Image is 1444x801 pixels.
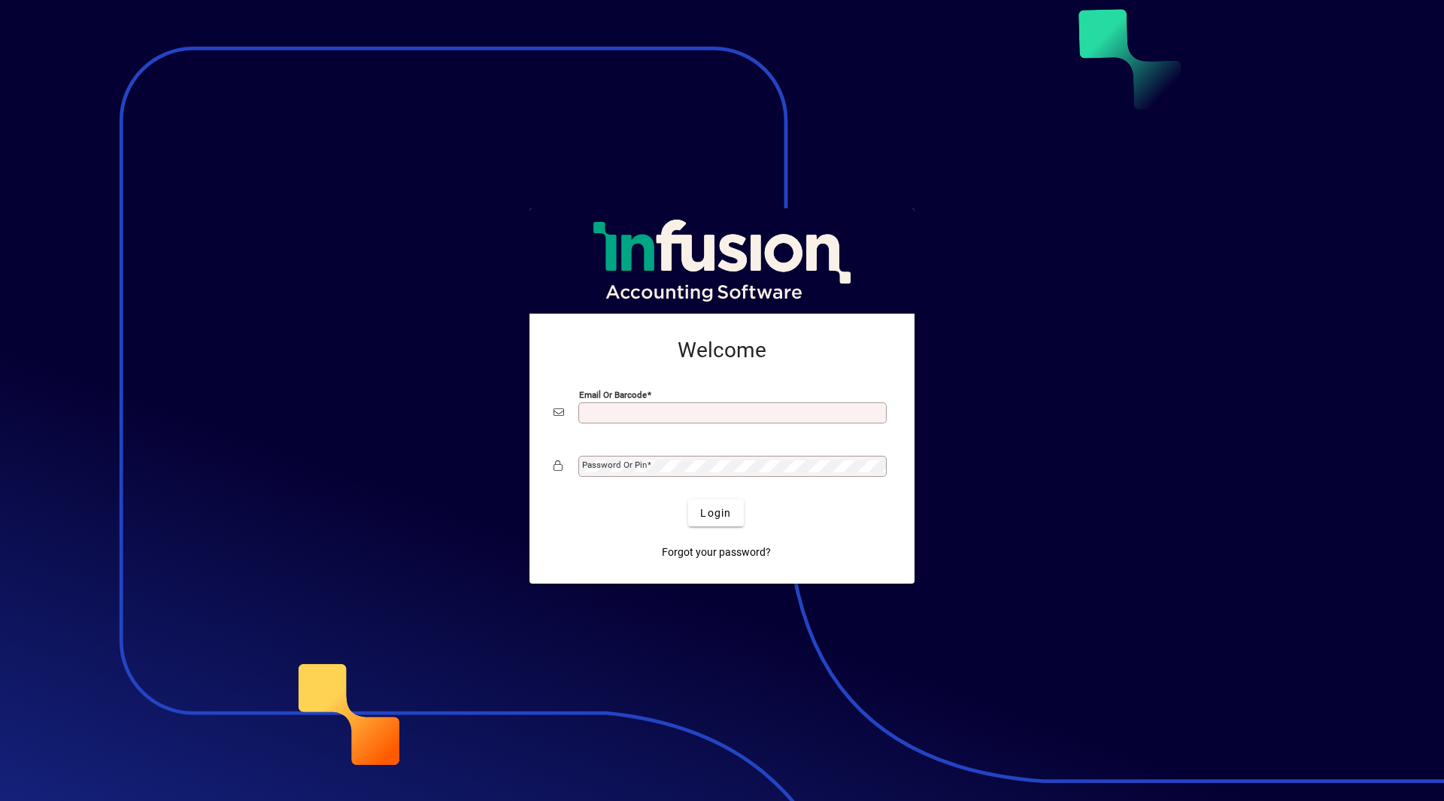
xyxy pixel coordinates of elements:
[662,545,771,560] span: Forgot your password?
[579,390,647,400] mat-label: Email or Barcode
[582,460,647,470] mat-label: Password or Pin
[656,539,777,566] a: Forgot your password?
[688,499,743,526] button: Login
[554,338,890,363] h2: Welcome
[700,505,731,521] span: Login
